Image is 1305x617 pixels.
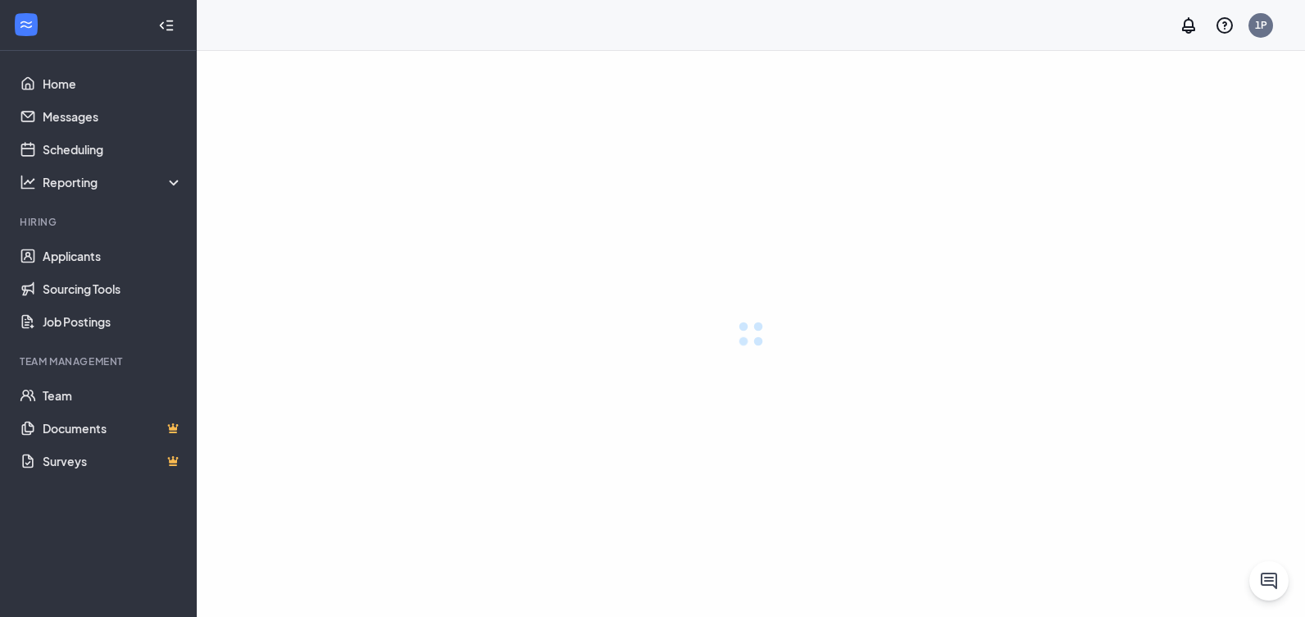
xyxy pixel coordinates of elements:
svg: QuestionInfo [1215,16,1235,35]
svg: Collapse [158,17,175,34]
a: Job Postings [43,305,183,338]
div: Hiring [20,215,180,229]
svg: Notifications [1179,16,1198,35]
div: Reporting [43,174,184,190]
a: SurveysCrown [43,445,183,478]
a: Team [43,379,183,412]
a: Home [43,67,183,100]
a: Scheduling [43,133,183,166]
a: Applicants [43,240,183,272]
div: Team Management [20,354,180,368]
div: 1P [1255,18,1267,32]
a: Sourcing Tools [43,272,183,305]
svg: WorkstreamLogo [18,16,34,33]
button: ChatActive [1249,561,1289,601]
svg: ChatActive [1259,571,1279,591]
a: DocumentsCrown [43,412,183,445]
a: Messages [43,100,183,133]
svg: Analysis [20,174,36,190]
